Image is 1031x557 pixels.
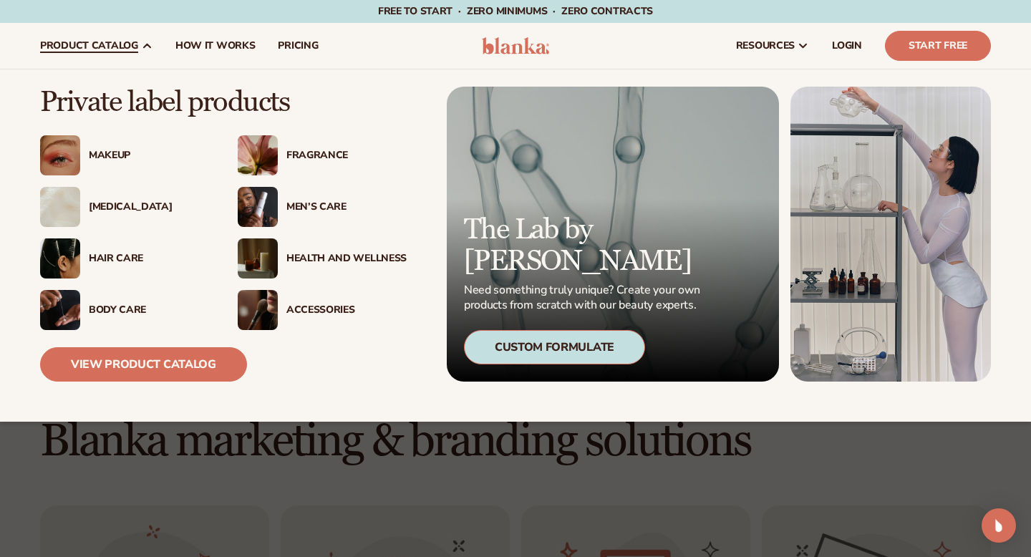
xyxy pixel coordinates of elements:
a: How It Works [164,23,267,69]
div: Open Intercom Messenger [982,508,1016,543]
a: resources [725,23,821,69]
a: Female with makeup brush. Accessories [238,290,407,330]
span: How It Works [175,40,256,52]
div: Custom Formulate [464,330,645,364]
div: Accessories [286,304,407,316]
img: Cream moisturizer swatch. [40,187,80,227]
div: [MEDICAL_DATA] [89,201,209,213]
a: Male hand applying moisturizer. Body Care [40,290,209,330]
div: Fragrance [286,150,407,162]
div: Body Care [89,304,209,316]
span: resources [736,40,795,52]
a: Female hair pulled back with clips. Hair Care [40,238,209,278]
a: Cream moisturizer swatch. [MEDICAL_DATA] [40,187,209,227]
a: Candles and incense on table. Health And Wellness [238,238,407,278]
img: Female hair pulled back with clips. [40,238,80,278]
a: product catalog [29,23,164,69]
a: LOGIN [821,23,873,69]
a: Female with glitter eye makeup. Makeup [40,135,209,175]
img: Female with makeup brush. [238,290,278,330]
div: Hair Care [89,253,209,265]
p: The Lab by [PERSON_NAME] [464,214,705,277]
span: Free to start · ZERO minimums · ZERO contracts [378,4,653,18]
img: Pink blooming flower. [238,135,278,175]
p: Need something truly unique? Create your own products from scratch with our beauty experts. [464,283,705,313]
span: LOGIN [832,40,862,52]
img: Male hand applying moisturizer. [40,290,80,330]
a: Male holding moisturizer bottle. Men’s Care [238,187,407,227]
a: pricing [266,23,329,69]
div: Makeup [89,150,209,162]
img: Candles and incense on table. [238,238,278,278]
p: Private label products [40,87,407,118]
img: Female with glitter eye makeup. [40,135,80,175]
img: Male holding moisturizer bottle. [238,187,278,227]
img: logo [482,37,550,54]
a: Pink blooming flower. Fragrance [238,135,407,175]
div: Health And Wellness [286,253,407,265]
a: Start Free [885,31,991,61]
span: pricing [278,40,318,52]
a: View Product Catalog [40,347,247,382]
img: Female in lab with equipment. [790,87,991,382]
span: product catalog [40,40,138,52]
div: Men’s Care [286,201,407,213]
a: Microscopic product formula. The Lab by [PERSON_NAME] Need something truly unique? Create your ow... [447,87,779,382]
